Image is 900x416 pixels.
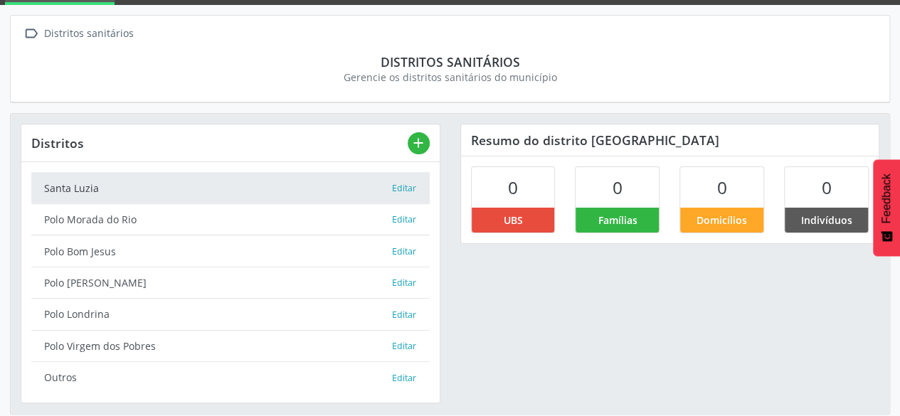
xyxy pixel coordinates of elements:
[391,339,417,353] button: Editar
[391,276,417,290] button: Editar
[391,371,417,385] button: Editar
[44,338,392,353] div: Polo Virgem dos Pobres
[822,176,832,199] span: 0
[873,159,900,256] button: Feedback - Mostrar pesquisa
[31,299,430,330] a: Polo Londrina Editar
[613,176,623,199] span: 0
[41,23,136,44] div: Distritos sanitários
[21,23,136,44] a:  Distritos sanitários
[31,267,430,299] a: Polo [PERSON_NAME] Editar
[31,235,430,267] a: Polo Bom Jesus Editar
[31,331,430,362] a: Polo Virgem dos Pobres Editar
[44,244,392,259] div: Polo Bom Jesus
[391,245,417,259] button: Editar
[697,213,747,228] span: Domicílios
[44,370,392,385] div: Outros
[44,212,392,227] div: Polo Morada do Rio
[598,213,637,228] span: Famílias
[391,181,417,196] button: Editar
[391,308,417,322] button: Editar
[880,174,893,223] span: Feedback
[408,132,430,154] button: add
[503,213,522,228] span: UBS
[44,275,392,290] div: Polo [PERSON_NAME]
[391,213,417,227] button: Editar
[801,213,852,228] span: Indivíduos
[461,124,879,156] div: Resumo do distrito [GEOGRAPHIC_DATA]
[31,204,430,235] a: Polo Morada do Rio Editar
[508,176,518,199] span: 0
[21,23,41,44] i: 
[31,172,430,203] a: Santa Luzia Editar
[44,181,392,196] div: Santa Luzia
[44,306,392,321] div: Polo Londrina
[31,135,408,151] div: Distritos
[31,54,869,70] div: Distritos sanitários
[31,362,430,393] a: Outros Editar
[31,70,869,85] div: Gerencie os distritos sanitários do município
[411,135,426,151] i: add
[717,176,727,199] span: 0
